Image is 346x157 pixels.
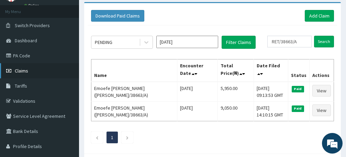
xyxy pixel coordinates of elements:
[292,86,304,92] span: Paid
[91,10,144,22] button: Download Paid Claims
[36,38,115,47] div: Chat with us now
[91,59,177,82] th: Name
[177,102,218,121] td: [DATE]
[15,22,50,29] span: Switch Providers
[218,59,254,82] th: Total Price(₦)
[312,104,331,116] a: View
[218,102,254,121] td: 9,050.00
[314,36,334,47] input: Search
[267,36,312,47] input: Search by HMO ID
[15,83,27,89] span: Tariffs
[40,39,95,109] span: We're online!
[15,37,37,44] span: Dashboard
[222,36,256,49] button: Filter Claims
[96,134,99,141] a: Previous page
[177,59,218,82] th: Encounter Date
[292,105,304,112] span: Paid
[111,134,113,141] a: Page 1 is your current page
[91,102,177,121] td: Emoefe [PERSON_NAME] ([PERSON_NAME]/38663/A)
[113,3,129,20] div: Minimize live chat window
[312,85,331,97] a: View
[288,59,309,82] th: Status
[177,82,218,102] td: [DATE]
[3,93,131,117] textarea: Type your message and hit 'Enter'
[254,82,288,102] td: [DATE] 09:13:53 GMT
[254,59,288,82] th: Date Filed
[126,134,129,141] a: Next page
[95,39,112,46] div: PENDING
[91,82,177,102] td: Emoefe [PERSON_NAME] ([PERSON_NAME]/38663/A)
[13,34,28,52] img: d_794563401_company_1708531726252_794563401
[15,68,28,74] span: Claims
[24,3,41,8] a: Online
[309,59,334,82] th: Actions
[305,10,334,22] a: Add Claim
[254,102,288,121] td: [DATE] 14:10:15 GMT
[156,36,218,48] input: Select Month and Year
[218,82,254,102] td: 5,950.00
